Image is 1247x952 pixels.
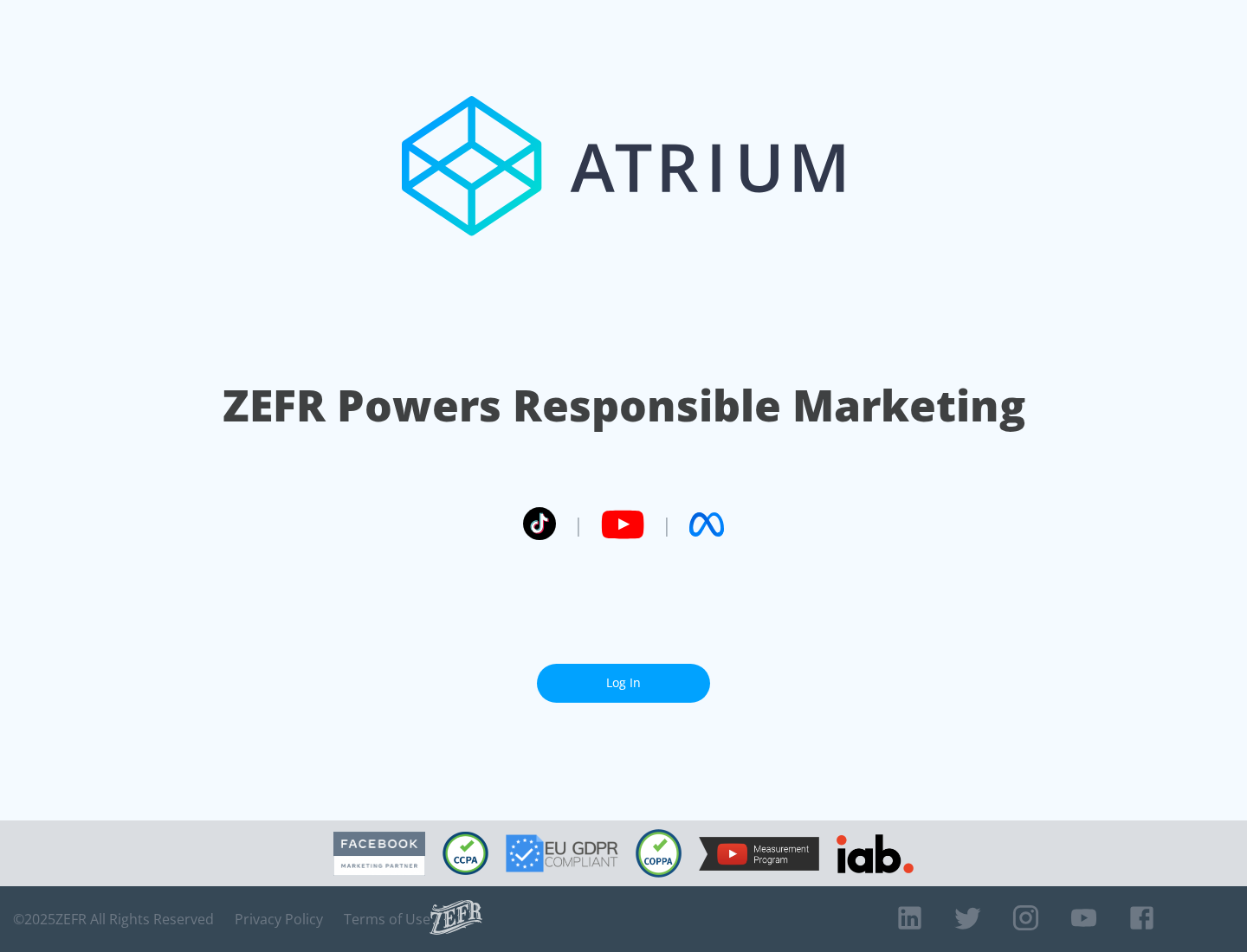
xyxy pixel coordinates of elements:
span: | [662,511,672,537]
a: Log In [537,664,710,703]
a: Terms of Use [344,910,430,928]
img: YouTube Measurement Program [699,837,819,871]
img: CCPA Compliant [443,832,488,875]
h1: ZEFR Powers Responsible Marketing [223,376,1025,435]
img: GDPR Compliant [506,834,618,872]
span: © 2025 ZEFR All Rights Reserved [13,910,214,928]
span: | [573,511,584,537]
img: COPPA Compliant [636,829,682,878]
img: IAB [837,834,914,873]
img: Facebook Marketing Partner [333,832,425,876]
a: Privacy Policy [235,910,323,928]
